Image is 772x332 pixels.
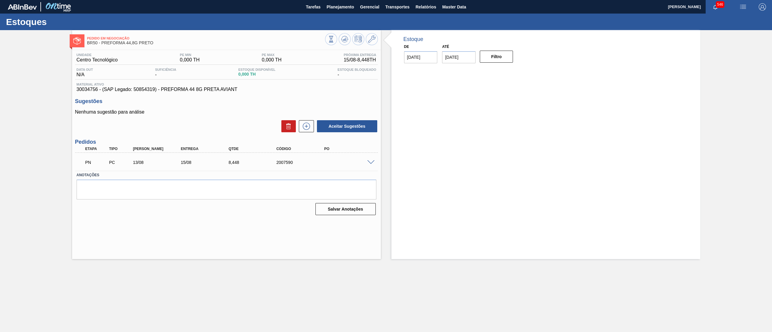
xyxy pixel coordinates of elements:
[739,3,747,11] img: userActions
[278,120,296,132] div: Excluir Sugestões
[404,51,438,63] input: dd/mm/yyyy
[706,3,725,11] button: Notificações
[75,98,378,105] h3: Sugestões
[337,68,376,71] span: Estoque Bloqueado
[75,68,95,77] div: N/A
[296,120,314,132] div: Nova sugestão
[360,3,379,11] span: Gerencial
[344,57,376,63] span: 15/08 - 8,448 TH
[344,53,376,57] span: Próxima Entrega
[404,45,409,49] label: De
[180,57,200,63] span: 0,000 TH
[262,57,282,63] span: 0,000 TH
[108,147,134,151] div: Tipo
[275,147,329,151] div: Código
[75,139,378,145] h3: Pedidos
[179,160,234,165] div: 15/08/2025
[77,171,376,180] label: Anotações
[314,120,378,133] div: Aceitar Sugestões
[238,72,275,77] span: 0,000 TH
[339,33,351,45] button: Atualizar Gráfico
[366,33,378,45] button: Ir ao Master Data / Geral
[87,36,325,40] span: Pedido em Negociação
[84,147,110,151] div: Etapa
[323,147,377,151] div: PO
[315,203,376,215] button: Salvar Anotações
[77,57,118,63] span: Centro Tecnológico
[85,160,108,165] p: PN
[87,41,325,45] span: BR50 - PREFORMA 44,8G PRETO
[73,37,81,45] img: Ícone
[155,68,176,71] span: Suficiência
[131,147,186,151] div: [PERSON_NAME]
[8,4,37,10] img: TNhmsLtSVTkK8tSr43FrP2fwEKptu5GPRR3wAAAABJRU5ErkJggg==
[716,1,724,8] span: 546
[77,53,118,57] span: Unidade
[352,33,364,45] button: Programar Estoque
[77,87,376,92] span: 30034756 - (SAP Legado: 50854319) - PREFORMA 44 8G PRETA AVIANT
[336,68,378,77] div: -
[442,45,449,49] label: Até
[77,83,376,86] span: Material ativo
[442,51,476,63] input: dd/mm/yyyy
[180,53,200,57] span: PE MIN
[262,53,282,57] span: PE MAX
[153,68,178,77] div: -
[385,3,410,11] span: Transportes
[327,3,354,11] span: Planejamento
[442,3,466,11] span: Master Data
[306,3,321,11] span: Tarefas
[179,147,234,151] div: Entrega
[6,18,113,25] h1: Estoques
[131,160,186,165] div: 13/08/2025
[275,160,329,165] div: 2007590
[325,33,337,45] button: Visão Geral dos Estoques
[75,109,378,115] p: Nenhuma sugestão para análise
[84,156,110,169] div: Pedido em Negociação
[403,36,423,42] div: Estoque
[227,147,282,151] div: Qtde
[416,3,436,11] span: Relatórios
[108,160,134,165] div: Pedido de Compra
[227,160,282,165] div: 8,448
[317,120,377,132] button: Aceitar Sugestões
[480,51,513,63] button: Filtro
[759,3,766,11] img: Logout
[77,68,93,71] span: Data out
[238,68,275,71] span: Estoque Disponível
